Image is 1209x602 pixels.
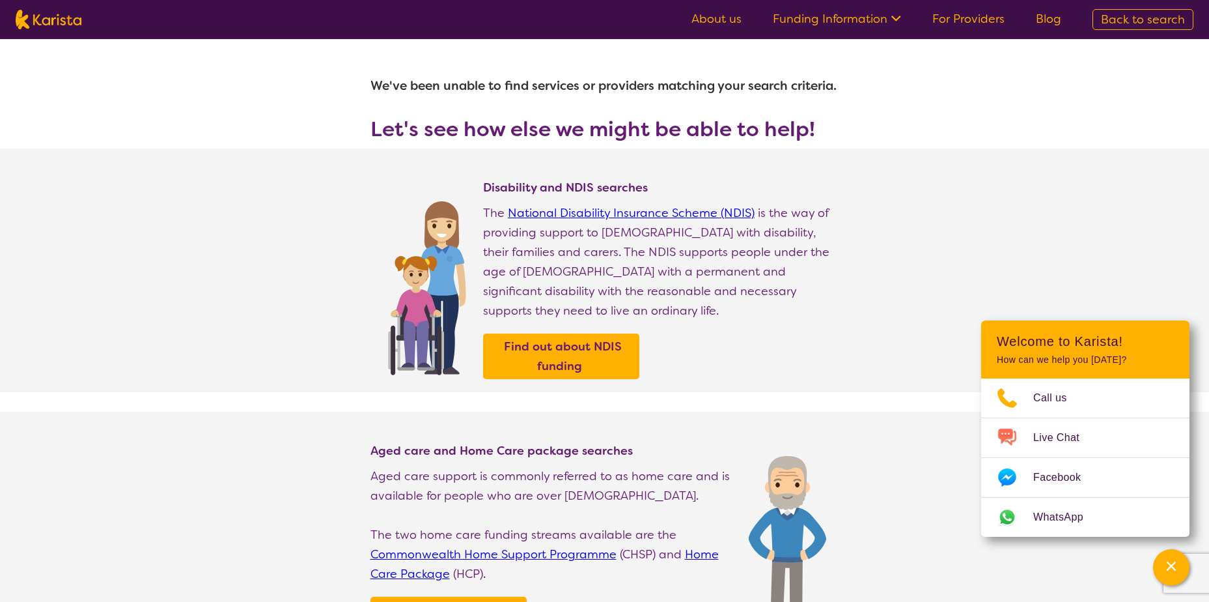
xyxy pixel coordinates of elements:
[997,354,1174,365] p: How can we help you [DATE]?
[981,379,1189,537] ul: Choose channel
[691,11,742,27] a: About us
[370,525,736,584] p: The two home care funding streams available are the (CHSP) and (HCP).
[1033,468,1096,487] span: Facebook
[508,205,755,221] a: National Disability Insurance Scheme (NDIS)
[1036,11,1061,27] a: Blog
[483,203,839,321] p: The is the way of providing support to [DEMOGRAPHIC_DATA] with disability, their families and car...
[981,321,1189,537] div: Channel Menu
[1033,508,1099,527] span: WhatsApp
[997,334,1174,349] h2: Welcome to Karista!
[504,339,622,374] b: Find out about NDIS funding
[1033,388,1083,408] span: Call us
[370,443,736,459] h4: Aged care and Home Care package searches
[370,117,839,141] h3: Let's see how else we might be able to help!
[773,11,901,27] a: Funding Information
[370,466,736,506] p: Aged care support is commonly referred to as home care and is available for people who are over [...
[1033,428,1095,448] span: Live Chat
[1101,12,1185,27] span: Back to search
[483,180,839,195] h4: Disability and NDIS searches
[1153,549,1189,586] button: Channel Menu
[383,193,470,375] img: Find NDIS and Disability services and providers
[981,498,1189,537] a: Web link opens in a new tab.
[370,547,617,562] a: Commonwealth Home Support Programme
[1092,9,1193,30] a: Back to search
[16,10,81,29] img: Karista logo
[370,70,839,102] h1: We've been unable to find services or providers matching your search criteria.
[486,337,636,376] a: Find out about NDIS funding
[932,11,1005,27] a: For Providers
